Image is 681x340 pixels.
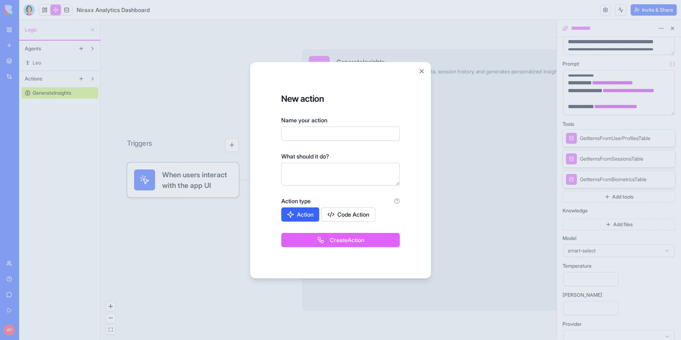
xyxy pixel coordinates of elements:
button: Action [281,207,319,222]
label: Name your action [281,116,327,124]
label: Action type [281,197,311,205]
button: CreateAction [281,233,400,247]
h3: New action [281,93,400,105]
button: Close [418,68,425,75]
label: What should it do? [281,152,329,161]
button: Code Action [321,207,375,222]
